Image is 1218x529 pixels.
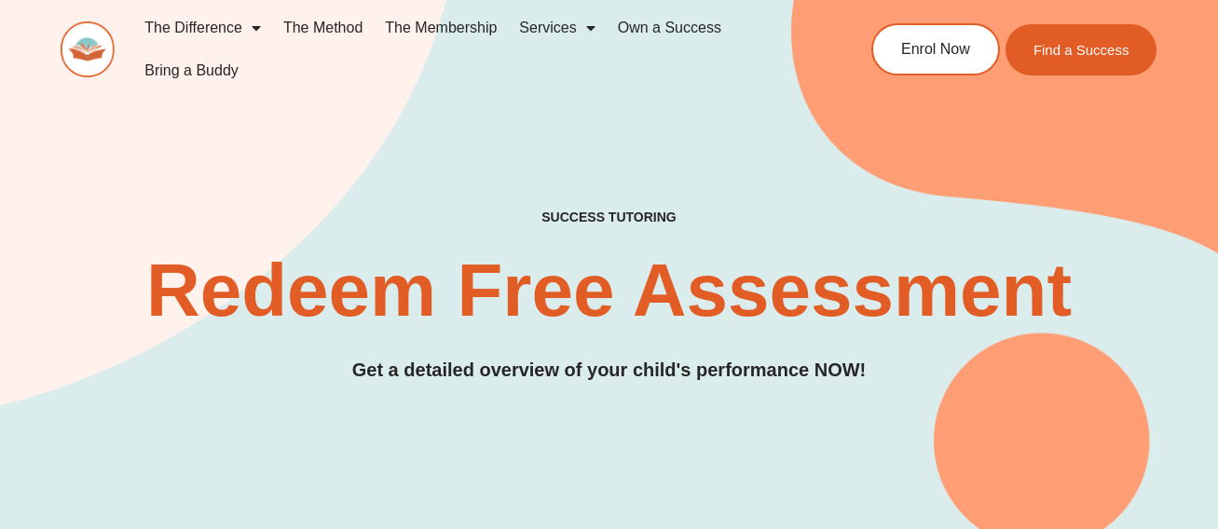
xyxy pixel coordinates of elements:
a: Own a Success [607,7,732,49]
a: Bring a Buddy [133,49,250,92]
h2: Redeem Free Assessment [61,253,1156,328]
a: The Method [272,7,374,49]
span: Enrol Now [901,42,970,57]
span: Find a Success [1033,43,1129,57]
a: Find a Success [1006,24,1157,75]
a: Enrol Now [871,23,1000,75]
nav: Menu [133,7,808,92]
a: The Membership [374,7,508,49]
a: Services [508,7,606,49]
h3: Get a detailed overview of your child's performance NOW! [61,356,1156,385]
h4: SUCCESS TUTORING​ [446,210,771,225]
a: The Difference [133,7,272,49]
